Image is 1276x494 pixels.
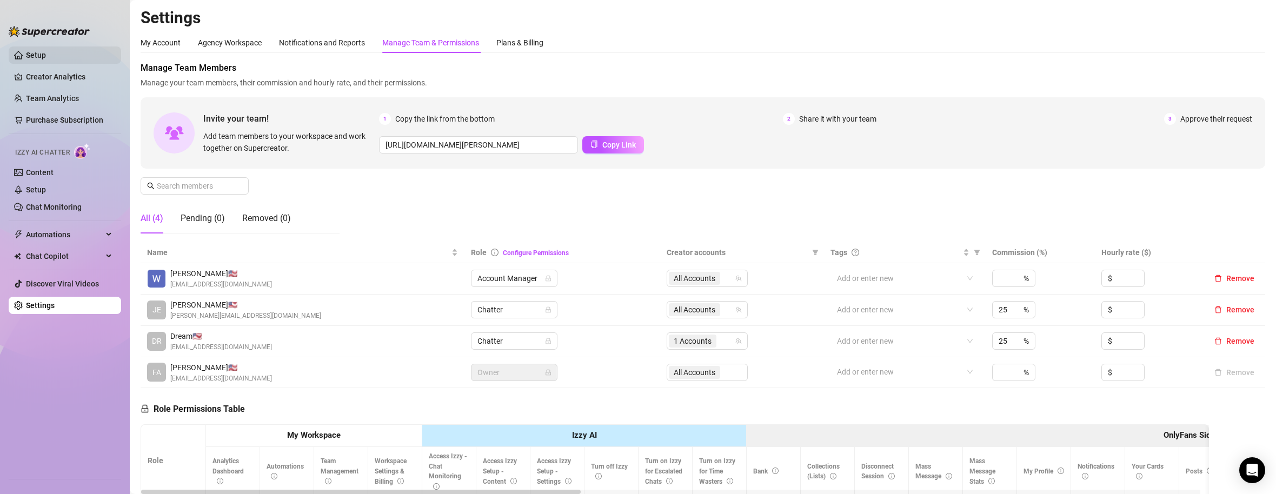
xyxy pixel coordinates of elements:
h2: Settings [141,8,1265,28]
span: [PERSON_NAME] 🇺🇸 [170,299,321,311]
a: Discover Viral Videos [26,279,99,288]
span: Disconnect Session [861,463,895,480]
span: info-circle [217,478,223,484]
div: Notifications and Reports [279,37,365,49]
span: Analytics Dashboard [212,457,244,485]
span: Mass Message Stats [969,457,995,485]
span: delete [1214,306,1222,313]
span: [EMAIL_ADDRESS][DOMAIN_NAME] [170,279,272,290]
span: filter [812,249,819,256]
span: filter [972,244,982,261]
a: Creator Analytics [26,68,112,85]
span: Approve their request [1180,113,1252,125]
button: Remove [1210,303,1259,316]
span: Turn on Izzy for Time Wasters [699,457,735,485]
span: delete [1214,337,1222,345]
a: Team Analytics [26,94,79,103]
img: logo-BBDzfeDw.svg [9,26,90,37]
span: Access Izzy Setup - Settings [537,457,571,485]
span: Access Izzy Setup - Content [483,457,517,485]
input: Search members [157,180,234,192]
span: info-circle [565,478,571,484]
span: Chatter [477,333,551,349]
span: team [735,338,742,344]
span: My Profile [1024,468,1064,475]
div: Manage Team & Permissions [382,37,479,49]
span: Add team members to your workspace and work together on Supercreator. [203,130,375,154]
span: Workspace Settings & Billing [375,457,407,485]
span: info-circle [491,249,499,256]
button: Remove [1210,272,1259,285]
span: Tags [830,246,847,258]
th: Name [141,242,464,263]
span: Collections (Lists) [807,463,840,480]
span: info-circle [325,478,331,484]
span: [PERSON_NAME][EMAIL_ADDRESS][DOMAIN_NAME] [170,311,321,321]
span: Notifications [1078,463,1114,480]
span: Bank [753,468,779,475]
span: info-circle [666,478,673,484]
img: William Daigle [148,270,165,288]
span: Access Izzy - Chat Monitoring [429,452,467,491]
span: Share it with your team [799,113,876,125]
span: Owner [477,364,551,380]
span: 1 Accounts [674,335,712,347]
img: AI Chatter [74,143,91,159]
span: info-circle [772,468,779,474]
span: info-circle [1136,473,1142,479]
th: Hourly rate ($) [1095,242,1204,263]
a: Content [26,168,54,177]
span: team [735,275,742,282]
span: 1 [379,113,391,125]
span: Invite your team! [203,112,379,125]
span: Remove [1226,305,1254,314]
span: search [147,182,155,190]
span: Turn off Izzy [591,463,628,480]
span: All Accounts [674,304,715,316]
span: JE [152,304,161,316]
strong: OnlyFans Side Menu [1164,430,1237,440]
strong: Izzy AI [572,430,597,440]
span: 2 [783,113,795,125]
h5: Role Permissions Table [141,403,245,416]
span: All Accounts [669,272,720,285]
span: [PERSON_NAME] 🇺🇸 [170,362,272,373]
span: Manage your team members, their commission and hourly rate, and their permissions. [141,77,1265,89]
span: info-circle [271,473,277,479]
button: Copy Link [582,136,644,153]
span: filter [974,249,980,256]
span: Copy the link from the bottom [395,113,495,125]
span: info-circle [510,478,517,484]
span: Chatter [477,302,551,318]
a: Purchase Subscription [26,111,112,129]
button: Remove [1210,366,1259,379]
span: Creator accounts [667,246,808,258]
a: Settings [26,301,55,310]
a: Configure Permissions [503,249,569,257]
span: All Accounts [669,303,720,316]
span: Dream 🇺🇸 [170,330,272,342]
span: info-circle [1207,468,1213,474]
a: Chat Monitoring [26,203,82,211]
div: Pending (0) [181,212,225,225]
span: Automations [26,226,103,243]
span: 1 Accounts [669,335,716,348]
span: info-circle [988,478,995,484]
a: Setup [26,185,46,194]
span: lock [545,306,551,313]
span: [EMAIL_ADDRESS][DOMAIN_NAME] [170,373,272,384]
span: Posts [1186,468,1213,475]
span: Role [471,248,487,257]
div: Agency Workspace [198,37,262,49]
span: lock [545,369,551,376]
button: Remove [1210,335,1259,348]
span: Mass Message [915,463,952,480]
span: Team Management [321,457,358,485]
span: Automations [267,463,304,480]
span: info-circle [1082,473,1088,479]
span: DR [152,335,162,347]
div: Plans & Billing [496,37,543,49]
span: filter [810,244,821,261]
span: Manage Team Members [141,62,1265,75]
span: Copy Link [602,141,636,149]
